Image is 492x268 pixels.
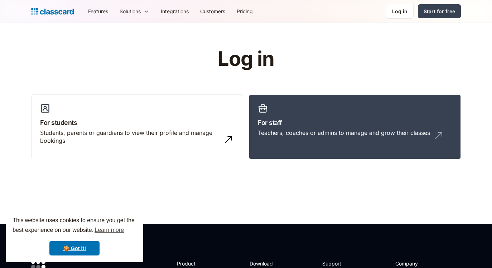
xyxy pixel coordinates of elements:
div: Students, parents or guardians to view their profile and manage bookings [40,129,220,145]
div: Log in [392,8,407,15]
a: Integrations [155,3,194,19]
h1: Log in [132,48,360,70]
div: Teachers, coaches or admins to manage and grow their classes [258,129,430,137]
div: Start for free [424,8,455,15]
a: Log in [386,4,414,19]
div: Solutions [114,3,155,19]
a: Start for free [418,4,461,18]
a: For studentsStudents, parents or guardians to view their profile and manage bookings [31,94,243,160]
h2: Product [177,260,215,267]
a: Features [82,3,114,19]
h3: For staff [258,118,452,127]
a: Customers [194,3,231,19]
div: Solutions [120,8,141,15]
div: cookieconsent [6,209,143,262]
h2: Support [322,260,351,267]
h3: For students [40,118,234,127]
a: dismiss cookie message [49,241,100,255]
h2: Company [395,260,443,267]
h2: Download [250,260,279,267]
a: For staffTeachers, coaches or admins to manage and grow their classes [249,94,461,160]
a: learn more about cookies [93,225,125,235]
span: This website uses cookies to ensure you get the best experience on our website. [13,216,136,235]
a: Logo [31,6,74,16]
a: Pricing [231,3,259,19]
